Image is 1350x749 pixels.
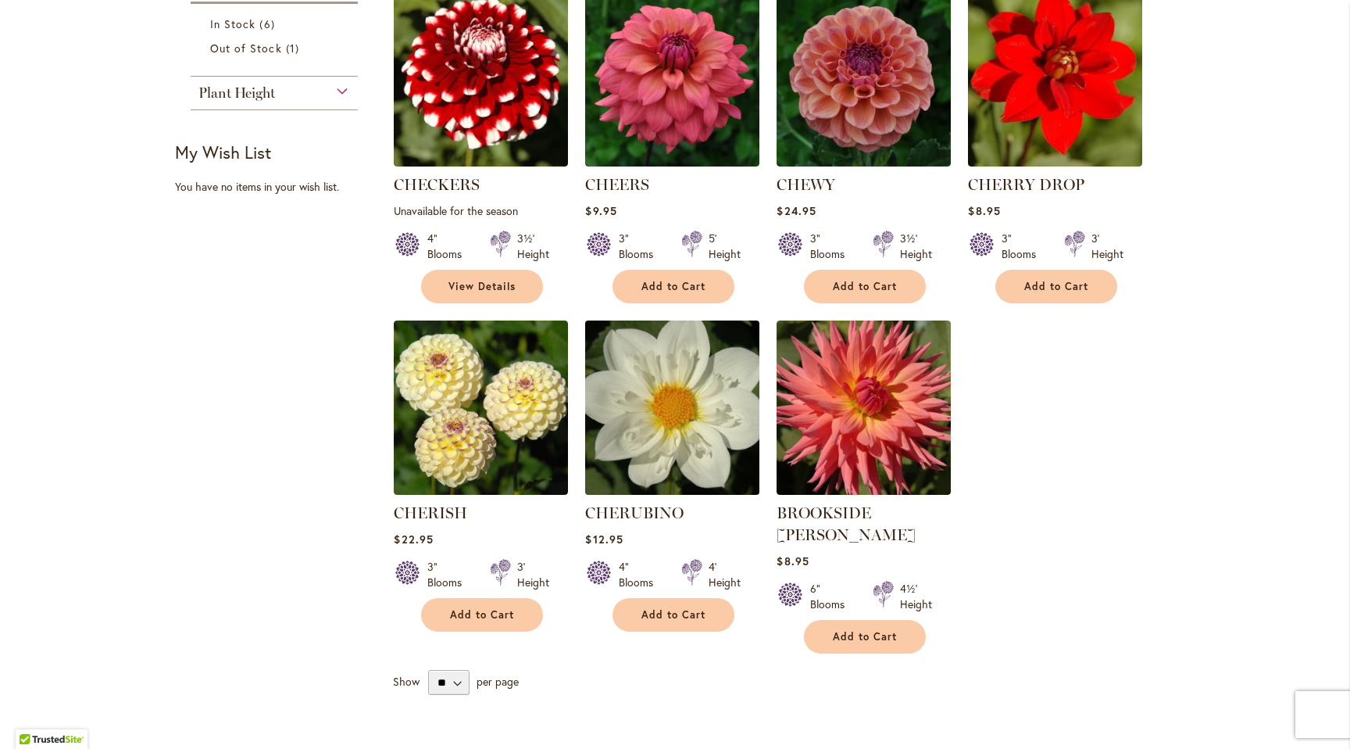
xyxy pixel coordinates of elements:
span: Add to Cart [641,608,705,622]
button: Add to Cart [995,270,1117,303]
a: CHERISH [394,504,467,522]
div: 3' Height [1091,231,1123,262]
a: CHERISH [394,483,568,498]
div: 3" Blooms [619,231,662,262]
div: 5' Height [709,231,741,262]
div: 3" Blooms [427,559,471,590]
span: $24.95 [777,203,816,218]
span: 6 [259,16,278,32]
span: In Stock [210,16,255,31]
p: Unavailable for the season [394,203,568,218]
img: BROOKSIDE CHERI [777,321,951,495]
span: Add to Cart [833,630,897,643]
img: CHERUBINO [581,316,764,499]
button: Add to Cart [804,270,926,303]
a: View Details [421,270,543,303]
span: View Details [448,280,516,293]
div: 3' Height [517,559,549,590]
div: 4" Blooms [619,559,662,590]
span: Out of Stock [210,41,282,56]
button: Add to Cart [804,620,926,654]
a: CHEWY [777,175,835,194]
span: Add to Cart [1024,280,1088,293]
a: CHERRY DROP [968,155,1142,170]
span: Plant Height [198,84,275,102]
span: $8.95 [968,203,1000,218]
a: CHERUBINO [585,504,684,522]
span: per page [477,674,519,689]
a: BROOKSIDE [PERSON_NAME] [777,504,916,544]
div: 6" Blooms [810,581,854,612]
a: Out of Stock 1 [210,40,342,56]
iframe: Launch Accessibility Center [12,693,55,737]
div: 3½' Height [900,231,932,262]
div: 4' Height [709,559,741,590]
a: CHECKERS [394,155,568,170]
a: CHERRY DROP [968,175,1084,194]
button: Add to Cart [612,270,734,303]
span: $9.95 [585,203,616,218]
a: CHERUBINO [585,483,759,498]
div: 4½' Height [900,581,932,612]
div: You have no items in your wish list. [175,179,384,195]
span: Add to Cart [833,280,897,293]
span: Add to Cart [450,608,514,622]
span: Add to Cart [641,280,705,293]
strong: My Wish List [175,141,271,163]
span: Show [393,674,420,689]
a: In Stock 6 [210,16,342,32]
a: CHEERS [585,175,649,194]
button: Add to Cart [612,598,734,632]
div: 3" Blooms [810,231,854,262]
div: 3½' Height [517,231,549,262]
div: 4" Blooms [427,231,471,262]
a: CHECKERS [394,175,480,194]
img: CHERISH [394,321,568,495]
span: 1 [286,40,303,56]
div: 3" Blooms [1002,231,1045,262]
a: CHEERS [585,155,759,170]
span: $8.95 [777,554,809,568]
a: BROOKSIDE CHERI [777,483,951,498]
button: Add to Cart [421,598,543,632]
span: $12.95 [585,532,623,547]
a: CHEWY [777,155,951,170]
span: $22.95 [394,532,433,547]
